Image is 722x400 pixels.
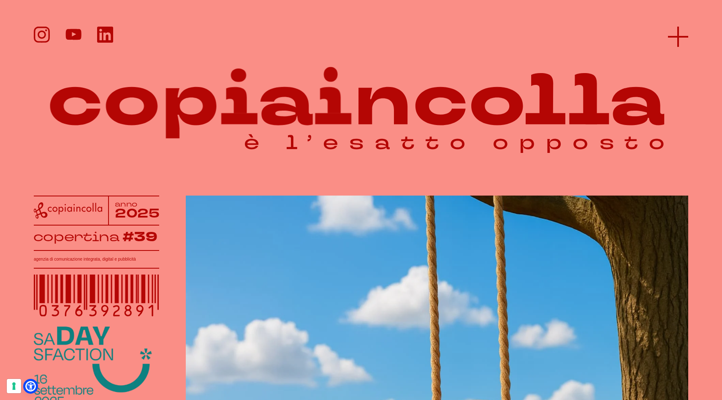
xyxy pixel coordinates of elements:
h1: agenzia di comunicazione integrata, digital e pubblicità [34,254,159,264]
tspan: #39 [123,228,159,246]
a: Open Accessibility Menu [25,381,36,392]
tspan: copertina [33,228,120,245]
button: Le tue preferenze relative al consenso per le tecnologie di tracciamento [7,379,21,393]
tspan: 2025 [115,205,160,222]
tspan: anno [115,199,138,208]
